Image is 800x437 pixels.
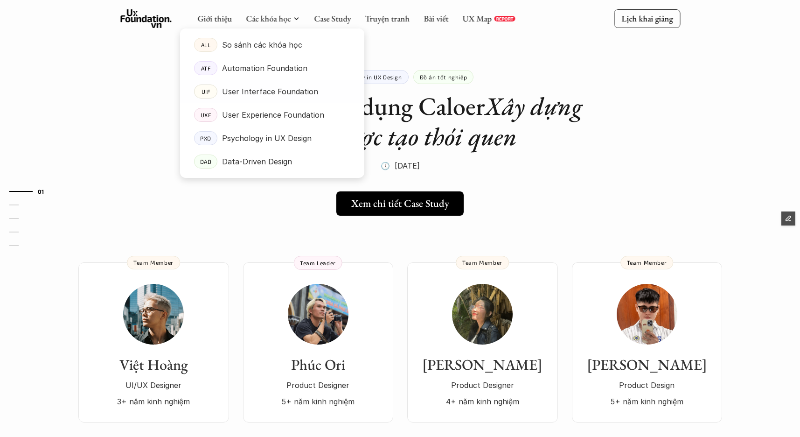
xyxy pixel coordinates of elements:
p: 5+ năm kinh nghiệm [581,395,713,409]
a: Bài viết [424,13,448,24]
p: ALL [201,42,210,48]
button: Edit Framer Content [781,211,795,226]
p: Data-Driven Design [222,155,292,169]
h5: Xem chi tiết Case Study [351,197,449,210]
p: User Interface Foundation [222,85,318,99]
h3: Việt Hoàng [88,356,220,374]
p: Automation Foundation [222,61,307,75]
p: Team Member [462,259,502,266]
a: [PERSON_NAME]Product Designer4+ năm kinh nghiệmTeam Member [407,262,558,423]
em: Xây dựng chiến lược tạo thói quen [284,90,588,153]
p: Product Designer [252,378,384,392]
a: ATFAutomation Foundation [180,56,364,80]
h1: Redesign ứng dụng Caloer [214,91,587,152]
strong: 01 [38,188,44,195]
h3: [PERSON_NAME] [417,356,549,374]
p: Team Member [627,259,667,266]
p: User Experience Foundation [222,108,324,122]
a: [PERSON_NAME]Product Design5+ năm kinh nghiệmTeam Member [572,262,722,423]
p: PXD [200,135,211,141]
p: Product Designer [417,378,549,392]
p: Team Leader [300,260,336,266]
p: UI/UX Designer [88,378,220,392]
a: 01 [9,186,54,197]
p: 4+ năm kinh nghiệm [417,395,549,409]
p: UIF [201,88,210,95]
a: Giới thiệu [197,13,232,24]
p: Đồ án tốt nghiệp [420,74,467,80]
p: Team Member [133,259,174,266]
a: UX Map [462,13,492,24]
p: Lịch khai giảng [621,13,673,24]
p: UXF [200,112,211,118]
h3: [PERSON_NAME] [581,356,713,374]
a: PXDPsychology in UX Design [180,127,364,150]
p: Product Design [581,378,713,392]
p: Psychology in UX Design [222,131,312,145]
p: REPORT [496,16,513,21]
a: ALLSo sánh các khóa học [180,33,364,56]
p: 3+ năm kinh nghiệm [88,395,220,409]
a: Case Study [314,13,351,24]
p: Psychology in UX Design [333,74,402,80]
h3: Phúc Ori [252,356,384,374]
a: UIFUser Interface Foundation [180,80,364,103]
p: 5+ năm kinh nghiệm [252,395,384,409]
a: UXFUser Experience Foundation [180,103,364,127]
p: So sánh các khóa học [222,38,302,52]
p: ATF [201,65,210,71]
a: Việt HoàngUI/UX Designer3+ năm kinh nghiệmTeam Member [78,262,229,423]
a: Xem chi tiết Case Study [336,191,464,216]
a: DADData-Driven Design [180,150,364,173]
a: Lịch khai giảng [614,9,680,28]
p: 🕔 [DATE] [381,159,420,173]
p: DAD [200,158,211,165]
a: Truyện tranh [365,13,410,24]
a: REPORT [494,16,515,21]
a: Các khóa học [246,13,291,24]
a: Phúc OriProduct Designer5+ năm kinh nghiệmTeam Leader [243,262,393,423]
